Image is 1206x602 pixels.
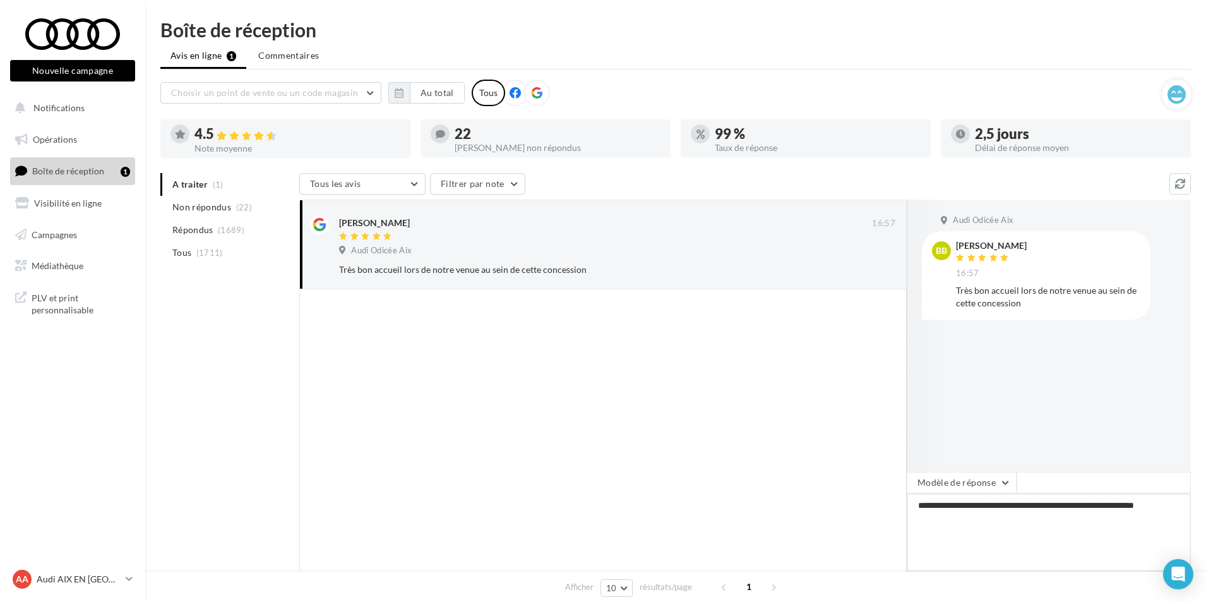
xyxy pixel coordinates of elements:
button: Au total [388,82,465,104]
span: Afficher [565,581,594,593]
div: 2,5 jours [975,127,1181,141]
span: Opérations [33,134,77,145]
div: 4.5 [194,127,400,141]
span: Tous les avis [310,178,361,189]
a: Visibilité en ligne [8,190,138,217]
span: Choisir un point de vente ou un code magasin [171,87,358,98]
span: Commentaires [258,49,319,62]
button: Tous les avis [299,173,426,195]
div: Très bon accueil lors de notre venue au sein de cette concession [339,263,813,276]
span: AA [16,573,28,586]
span: Boîte de réception [32,166,104,176]
span: Non répondus [172,201,231,214]
span: (22) [236,202,252,212]
button: 10 [600,579,633,597]
a: Médiathèque [8,253,138,279]
div: 1 [121,167,130,177]
div: 99 % [715,127,921,141]
div: Tous [472,80,505,106]
button: Modèle de réponse [907,472,1017,493]
span: Audi Odicée Aix [351,245,412,256]
span: Audi Odicée Aix [953,215,1013,226]
a: PLV et print personnalisable [8,284,138,322]
div: [PERSON_NAME] non répondus [455,143,660,152]
button: Choisir un point de vente ou un code magasin [160,82,381,104]
div: [PERSON_NAME] [956,241,1027,250]
span: Tous [172,246,191,259]
button: Notifications [8,95,133,121]
span: Répondus [172,224,213,236]
a: Campagnes [8,222,138,248]
div: [PERSON_NAME] [339,217,410,229]
div: Open Intercom Messenger [1163,559,1193,589]
span: Visibilité en ligne [34,198,102,208]
a: Boîte de réception1 [8,157,138,184]
span: Notifications [33,102,85,113]
span: Campagnes [32,229,77,239]
span: PLV et print personnalisable [32,289,130,316]
span: BB [936,244,947,257]
div: Délai de réponse moyen [975,143,1181,152]
button: Au total [410,82,465,104]
div: 22 [455,127,660,141]
button: Filtrer par note [430,173,525,195]
div: Très bon accueil lors de notre venue au sein de cette concession [956,284,1140,310]
div: Taux de réponse [715,143,921,152]
div: Boîte de réception [160,20,1191,39]
span: 16:57 [872,218,895,229]
span: 10 [606,583,617,593]
button: Nouvelle campagne [10,60,135,81]
div: Note moyenne [194,144,400,153]
span: Médiathèque [32,260,83,271]
span: résultats/page [640,581,692,593]
p: Audi AIX EN [GEOGRAPHIC_DATA] [37,573,121,586]
span: (1689) [218,225,244,235]
span: 1 [739,577,759,597]
a: AA Audi AIX EN [GEOGRAPHIC_DATA] [10,567,135,591]
span: 16:57 [956,268,979,279]
span: (1711) [196,248,223,258]
a: Opérations [8,126,138,153]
